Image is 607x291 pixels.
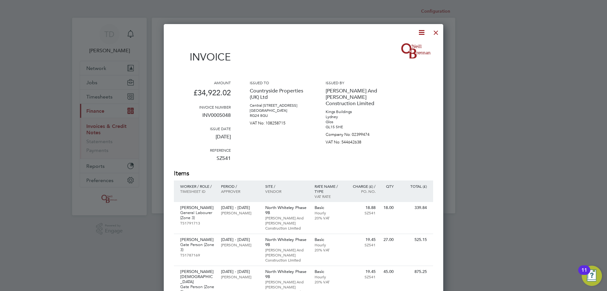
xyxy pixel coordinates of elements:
[180,269,215,284] p: [PERSON_NAME][DEMOGRAPHIC_DATA]
[581,270,587,278] div: 11
[180,210,215,220] p: General Labourer (Zone 3)
[382,205,394,210] p: 18.00
[250,85,307,103] p: Countryside Properties (UK) Ltd
[221,210,259,215] p: [PERSON_NAME]
[315,269,342,274] p: Basic
[174,153,231,169] p: SZ541
[174,85,231,104] p: £34,922.02
[221,189,259,194] p: Approver
[315,279,342,284] p: 20% VAT
[315,242,342,247] p: Hourly
[174,104,231,110] h3: Invoice number
[265,215,308,231] p: [PERSON_NAME] And [PERSON_NAME] Construction Limited
[174,131,231,148] p: [DATE]
[582,266,602,286] button: Open Resource Center, 11 new notifications
[315,215,342,220] p: 20% VAT
[400,184,427,189] p: Total (£)
[348,237,376,242] p: 19.45
[326,85,383,109] p: [PERSON_NAME] And [PERSON_NAME] Construction Limited
[174,110,231,126] p: INV0005048
[174,126,231,131] h3: Issue date
[221,242,259,247] p: [PERSON_NAME]
[315,184,342,194] p: Rate name / type
[180,220,215,225] p: TS1791713
[221,274,259,279] p: [PERSON_NAME]
[250,80,307,85] h3: Issued to
[315,194,342,199] p: VAT rate
[250,103,307,108] p: Central [STREET_ADDRESS]
[174,169,433,178] h2: Items
[180,205,215,210] p: [PERSON_NAME]
[326,124,383,130] p: GL15 5HE
[326,109,383,114] p: Kings Buildings
[174,51,231,63] h1: Invoice
[315,274,342,279] p: Hourly
[174,148,231,153] h3: Reference
[348,242,376,247] p: SZ541
[315,205,342,210] p: Basic
[221,184,259,189] p: Period /
[315,237,342,242] p: Basic
[326,80,383,85] h3: Issued by
[250,113,307,118] p: RG24 8GU
[265,189,308,194] p: Vendor
[221,205,259,210] p: [DATE] - [DATE]
[265,237,308,247] p: North Whiteley Phase 9B
[348,274,376,279] p: SZ541
[400,237,427,242] p: 525.15
[265,269,308,279] p: North Whiteley Phase 9B
[180,242,215,252] p: Gate Person (Zone 3)
[348,205,376,210] p: 18.88
[348,189,376,194] p: Po. No.
[326,130,383,137] p: Company No: 02399474
[180,184,215,189] p: Worker / Role /
[326,119,383,124] p: Glos
[265,247,308,263] p: [PERSON_NAME] And [PERSON_NAME] Construction Limited
[348,269,376,274] p: 19.45
[348,184,376,189] p: Charge (£) /
[400,269,427,274] p: 875.25
[399,41,433,60] img: oneillandbrennan-logo-remittance.png
[250,118,307,126] p: VAT No: 108258715
[174,80,231,85] h3: Amount
[382,184,394,189] p: QTY
[180,252,215,257] p: TS1787169
[221,269,259,274] p: [DATE] - [DATE]
[315,247,342,252] p: 20% VAT
[180,189,215,194] p: Timesheet ID
[315,210,342,215] p: Hourly
[250,108,307,113] p: [GEOGRAPHIC_DATA]
[326,137,383,145] p: VAT No: 544642638
[265,205,308,215] p: North Whiteley Phase 9B
[348,210,376,215] p: SZ541
[400,205,427,210] p: 339.84
[221,237,259,242] p: [DATE] - [DATE]
[382,237,394,242] p: 27.00
[265,184,308,189] p: Site /
[326,114,383,119] p: Lydney
[382,269,394,274] p: 45.00
[180,237,215,242] p: [PERSON_NAME]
